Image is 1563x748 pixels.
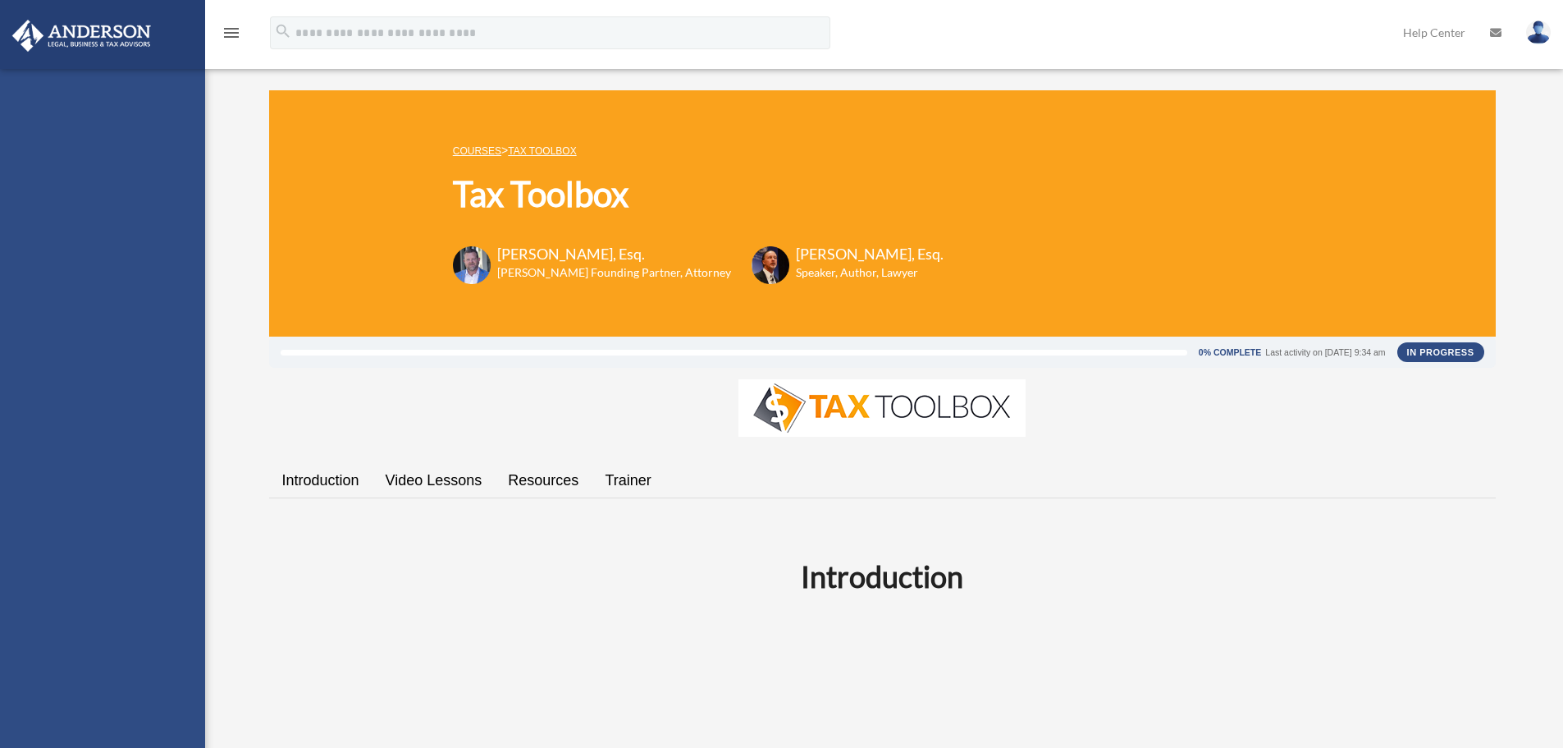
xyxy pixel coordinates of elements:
a: Tax Toolbox [508,145,576,157]
div: Last activity on [DATE] 9:34 am [1265,348,1385,357]
h3: [PERSON_NAME], Esq. [796,244,944,264]
h6: Speaker, Author, Lawyer [796,264,923,281]
a: Trainer [592,457,664,504]
div: 0% Complete [1199,348,1261,357]
a: Video Lessons [372,457,496,504]
h6: [PERSON_NAME] Founding Partner, Attorney [497,264,731,281]
h2: Introduction [279,556,1486,597]
a: menu [222,29,241,43]
i: search [274,22,292,40]
a: Introduction [269,457,372,504]
img: User Pic [1526,21,1551,44]
img: Toby-circle-head.png [453,246,491,284]
a: COURSES [453,145,501,157]
h1: Tax Toolbox [453,170,944,218]
img: Scott-Estill-Headshot.png [752,246,789,284]
div: In Progress [1397,342,1484,362]
a: Resources [495,457,592,504]
h3: [PERSON_NAME], Esq. [497,244,731,264]
p: > [453,140,944,161]
img: Anderson Advisors Platinum Portal [7,20,156,52]
i: menu [222,23,241,43]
